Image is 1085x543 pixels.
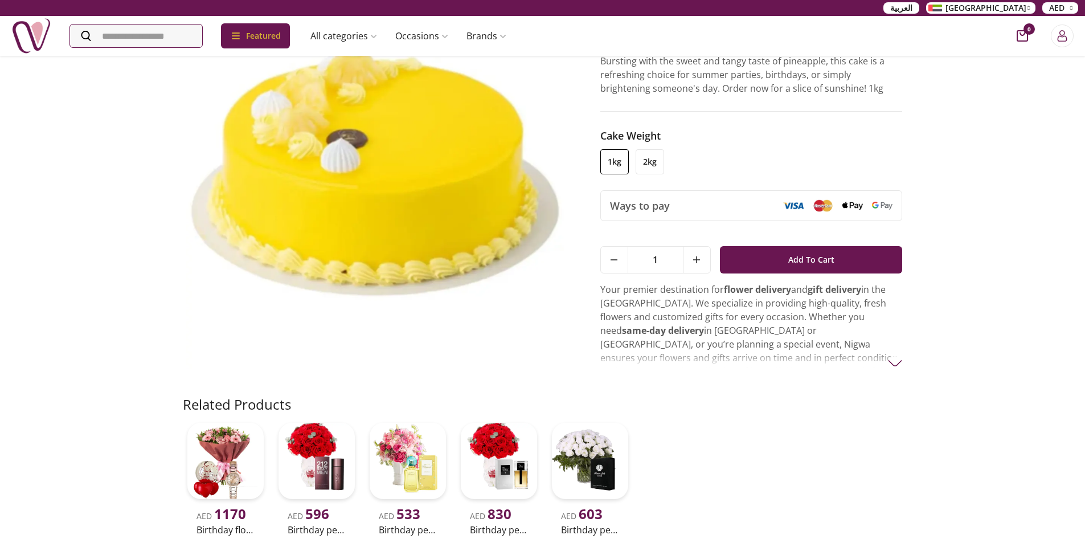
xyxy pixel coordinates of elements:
[470,523,528,537] h2: Birthday perfume and candle gift 3
[470,511,511,521] span: AED
[561,511,603,521] span: AED
[365,418,451,539] a: uae-gifts-Birthday perfume and candle gift 2AED 533Birthday perfume and candle gift 2
[788,250,834,270] span: Add To Cart
[561,523,619,537] h2: Birthday perfume and candle gift 6
[808,283,861,296] strong: gift delivery
[274,418,359,539] a: uae-gifts-Birthday perfume and candle gift 1AED 596Birthday perfume and candle gift 1
[628,247,683,273] span: 1
[926,2,1035,14] button: [GEOGRAPHIC_DATA]
[396,504,420,523] span: 533
[456,418,542,539] a: uae-gifts-Birthday perfume and candle gift 3AED 830Birthday perfume and candle gift 3
[890,2,912,14] span: العربية
[221,23,290,48] div: Featured
[301,25,386,47] a: All categories
[196,511,246,521] span: AED
[214,504,246,523] span: 1170
[379,523,437,537] h2: Birthday perfume and candle gift 2
[945,2,1026,14] span: [GEOGRAPHIC_DATA]
[386,25,457,47] a: Occasions
[305,504,329,523] span: 596
[622,324,704,337] strong: same-day delivery
[600,128,903,144] h3: Cake weight
[1051,25,1074,47] button: Login
[600,283,903,433] p: Your premier destination for and in the [GEOGRAPHIC_DATA]. We specialize in providing high-qualit...
[1049,2,1064,14] span: AED
[872,202,892,210] img: Google Pay
[547,418,633,539] a: uae-gifts-Birthday perfume and candle gift 6AED 603Birthday perfume and candle gift 6
[724,283,791,296] strong: flower delivery
[552,423,628,499] img: uae-gifts-Birthday perfume and candle gift 6
[288,511,329,521] span: AED
[461,423,537,499] img: uae-gifts-Birthday perfume and candle gift 3
[928,5,942,11] img: Arabic_dztd3n.png
[720,246,903,273] button: Add To Cart
[1042,2,1078,14] button: AED
[1023,23,1035,35] span: 0
[1017,30,1028,42] button: cart-button
[579,504,603,523] span: 603
[457,25,515,47] a: Brands
[600,40,903,95] p: Escape to a tropical paradise with our Pineapple-Flavored Cake. Bursting with the sweet and tangy...
[636,149,664,174] li: 2kg
[379,511,420,521] span: AED
[183,418,268,539] a: uae-gifts-Birthday flowers and Watch gift 17AED 1170Birthday flowers and watch gift 17
[783,202,804,210] img: Visa
[370,423,446,499] img: uae-gifts-Birthday perfume and candle gift 2
[183,395,291,414] h2: Related Products
[11,16,51,56] img: Nigwa-uae-gifts
[813,199,833,211] img: Mastercard
[600,149,629,174] li: 1kg
[610,198,670,214] span: Ways to pay
[279,423,355,499] img: uae-gifts-Birthday perfume and candle gift 1
[842,202,863,210] img: Apple Pay
[70,25,202,47] input: Search
[888,356,902,370] img: arrow
[187,423,264,499] img: uae-gifts-Birthday flowers and Watch gift 17
[196,523,255,537] h2: Birthday flowers and watch gift 17
[288,523,346,537] h2: Birthday perfume and candle gift 1
[488,504,511,523] span: 830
